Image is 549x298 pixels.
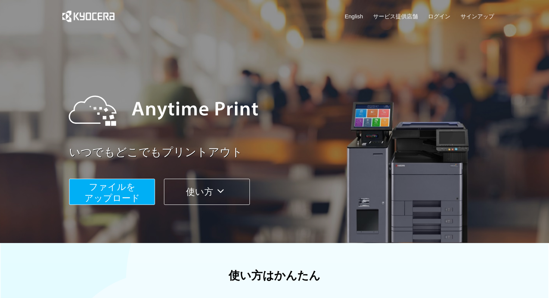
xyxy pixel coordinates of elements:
[460,12,494,20] a: サインアップ
[428,12,450,20] a: ログイン
[373,12,418,20] a: サービス提供店舗
[69,179,155,205] button: ファイルを​​アップロード
[345,12,363,20] a: English
[84,182,140,203] span: ファイルを ​​アップロード
[69,144,499,160] a: いつでもどこでもプリントアウト
[164,179,250,205] button: 使い方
